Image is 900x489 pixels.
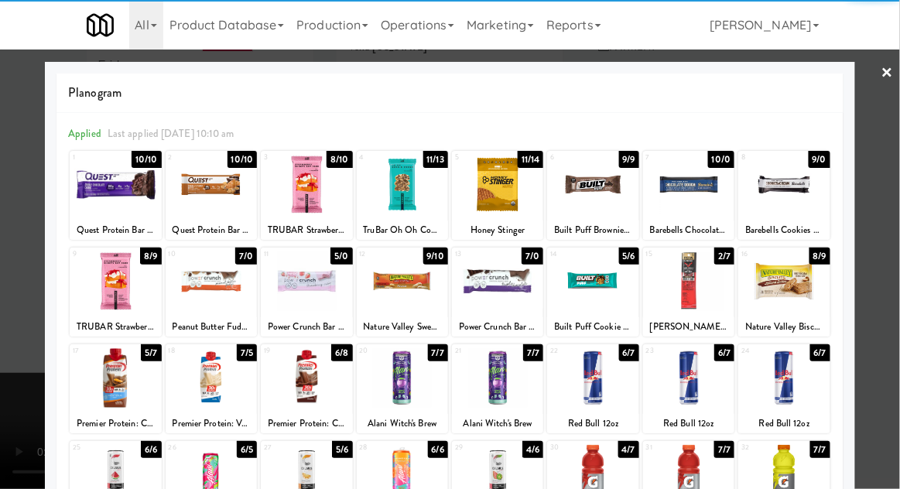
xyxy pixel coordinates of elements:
div: TruBar Oh Oh Cookie Dough [359,221,446,240]
div: 217/7Alani Witch's Brew [452,344,543,433]
div: 7/7 [523,344,543,361]
div: 27 [264,441,306,454]
div: TRUBAR Strawberry Shorty Got Cake [70,317,161,337]
div: 21 [455,344,498,357]
div: 210/10Quest Protein Bar - Chocolate Peanut Butter [166,151,257,240]
div: 15 [646,248,689,261]
div: 4 [360,151,402,164]
div: 8/9 [140,248,161,265]
div: Alani Witch's Brew [454,414,541,433]
div: 115/0Power Crunch Bar Strawberry Creme [261,248,352,337]
div: [PERSON_NAME]'s Beef Steak [643,317,734,337]
span: Planogram [68,81,832,104]
div: 32 [741,441,784,454]
div: 196/8Premier Protein: Chocolate [261,344,352,433]
div: 6/7 [619,344,639,361]
div: 7/7 [810,441,830,458]
div: 17 [73,344,115,357]
div: 26 [169,441,211,454]
div: 6/7 [810,344,830,361]
div: 14 [550,248,593,261]
div: 411/13TruBar Oh Oh Cookie Dough [357,151,448,240]
div: Red Bull 12oz [645,414,732,433]
div: Alani Witch's Brew [452,414,543,433]
div: Nature Valley Biscuits with Cinnamon Almond Butter [738,317,830,337]
div: 22 [550,344,593,357]
div: 10/10 [228,151,258,168]
div: 7/5 [237,344,257,361]
div: Built Puff Cookie Dough Chunk Bar [547,317,638,337]
div: 8 [741,151,784,164]
div: 168/9Nature Valley Biscuits with Cinnamon Almond Butter [738,248,830,337]
div: Barebells Chocolate Dough Protein Bar [643,221,734,240]
span: Last applied [DATE] 10:10 am [108,126,234,141]
div: 8/9 [809,248,830,265]
div: 145/6Built Puff Cookie Dough Chunk Bar [547,248,638,337]
div: 5/0 [330,248,352,265]
div: 98/9TRUBAR Strawberry Shorty Got Cake [70,248,161,337]
div: TRUBAR Strawberry Shorty Got Cake [72,317,159,337]
div: 9 [73,248,115,261]
div: Built Puff Brownie Batter Bar [547,221,638,240]
div: 1 [73,151,115,164]
div: Built Puff Brownie Batter Bar [549,221,636,240]
div: 7/0 [522,248,543,265]
div: TRUBAR Strawberry Shorty Got Cake [261,221,352,240]
div: 6/8 [331,344,352,361]
div: 137/0Power Crunch Bar Triple Chocolate [452,248,543,337]
div: 2/7 [714,248,734,265]
div: 175/7Premier Protein: Chocolate Peanut Butter [70,344,161,433]
div: 20 [360,344,402,357]
div: 11 [264,248,306,261]
div: Red Bull 12oz [643,414,734,433]
div: Nature Valley Sweet & Salty Peanut [357,317,448,337]
div: 19 [264,344,306,357]
div: Barebells Cookies & Cream Protein Bar [738,221,830,240]
div: 10/10 [132,151,162,168]
div: Honey Stinger [454,221,541,240]
div: 511/14Honey Stinger [452,151,543,240]
div: 31 [646,441,689,454]
div: Quest Protein Bar - Double Chocolate Chunk [70,221,161,240]
div: 6/6 [141,441,161,458]
div: 6/7 [714,344,734,361]
div: 18 [169,344,211,357]
div: 11/14 [518,151,544,168]
div: 207/7Alani Witch's Brew [357,344,448,433]
div: [PERSON_NAME]'s Beef Steak [645,317,732,337]
div: Nature Valley Sweet & Salty Peanut [359,317,446,337]
div: Premier Protein: Chocolate Peanut Butter [72,414,159,433]
div: 6/5 [237,441,257,458]
div: 10 [169,248,211,261]
div: 6 [550,151,593,164]
a: × [881,50,894,97]
div: 187/5Premier Protein: Vanilla [166,344,257,433]
div: 23 [646,344,689,357]
div: 5/6 [332,441,352,458]
div: Peanut Butter Fudge, Power Crunch [166,317,257,337]
div: 9/9 [619,151,639,168]
div: Built Puff Cookie Dough Chunk Bar [549,317,636,337]
div: 129/10Nature Valley Sweet & Salty Peanut [357,248,448,337]
div: 25 [73,441,115,454]
div: 69/9Built Puff Brownie Batter Bar [547,151,638,240]
div: 7/7 [714,441,734,458]
span: Applied [68,126,101,141]
div: 12 [360,248,402,261]
div: Honey Stinger [452,221,543,240]
div: Barebells Cookies & Cream Protein Bar [741,221,827,240]
div: 6/6 [428,441,448,458]
div: 10/0 [708,151,734,168]
div: 29 [455,441,498,454]
div: 9/0 [809,151,830,168]
div: Nature Valley Biscuits with Cinnamon Almond Butter [741,317,827,337]
div: Power Crunch Bar Triple Chocolate [454,317,541,337]
div: Premier Protein: Chocolate [261,414,352,433]
div: Quest Protein Bar - Chocolate Peanut Butter [168,221,255,240]
div: Alani Witch's Brew [357,414,448,433]
div: 710/0Barebells Chocolate Dough Protein Bar [643,151,734,240]
div: 8/10 [327,151,352,168]
div: Red Bull 12oz [738,414,830,433]
div: Premier Protein: Vanilla [166,414,257,433]
div: 3 [264,151,306,164]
